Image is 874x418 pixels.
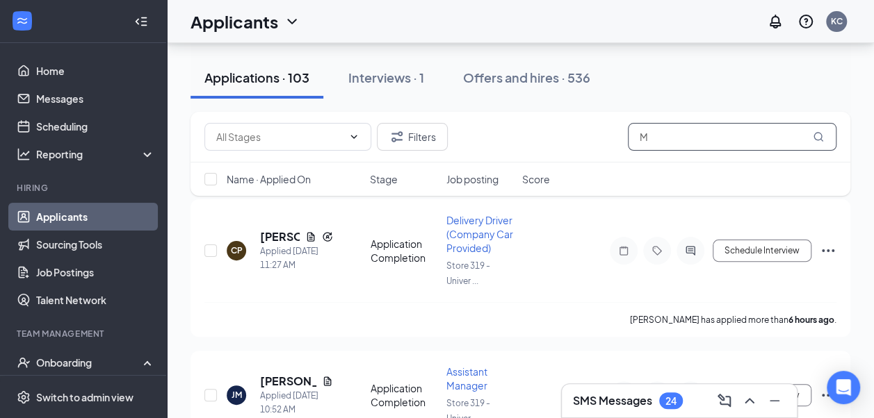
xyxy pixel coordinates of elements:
[573,393,652,408] h3: SMS Messages
[820,242,836,259] svg: Ellipses
[649,245,665,256] svg: Tag
[766,392,783,409] svg: Minimize
[463,69,590,86] div: Offers and hires · 536
[370,172,398,186] span: Stage
[371,381,438,409] div: Application Completion
[134,15,148,28] svg: Collapse
[665,395,677,407] div: 24
[17,356,31,369] svg: UserCheck
[17,390,31,404] svg: Settings
[36,258,155,286] a: Job Postings
[260,374,316,389] h5: [PERSON_NAME]
[36,356,143,369] div: Onboarding
[322,376,333,387] svg: Document
[716,392,733,409] svg: ComposeMessage
[446,172,498,186] span: Job posting
[827,371,860,404] div: Open Intercom Messenger
[813,131,824,142] svg: MagnifyingGlass
[15,14,29,28] svg: WorkstreamLogo
[628,123,836,151] input: Search in applications
[36,231,155,258] a: Sourcing Tools
[348,69,424,86] div: Interviews · 1
[216,129,343,144] input: All Stages
[322,231,333,242] svg: Reapply
[798,13,814,30] svg: QuestionInfo
[630,314,836,326] p: [PERSON_NAME] has applied more than .
[260,389,333,417] div: Applied [DATE] 10:52 AM
[713,240,811,262] button: Schedule Interview
[284,13,300,30] svg: ChevronDown
[227,172,311,186] span: Name · Applied On
[36,203,155,231] a: Applicants
[36,390,133,404] div: Switch to admin view
[260,244,333,272] div: Applied [DATE] 11:27 AM
[17,182,152,194] div: Hiring
[763,390,786,412] button: Minimize
[17,328,152,340] div: Team Management
[446,214,513,254] span: Delivery Driver (Company Car Provided)
[713,390,736,412] button: ComposeMessage
[36,85,155,112] a: Messages
[767,13,784,30] svg: Notifications
[788,315,834,325] b: 6 hours ago
[348,131,359,142] svg: ChevronDown
[377,123,448,151] button: Filter Filters
[231,244,243,256] div: CP
[260,229,300,244] h5: [PERSON_NAME]
[232,389,242,401] div: JM
[615,245,632,256] svg: Note
[389,128,405,145] svg: Filter
[17,147,31,161] svg: Analysis
[682,245,699,256] svg: ActiveChat
[204,69,309,86] div: Applications · 103
[36,112,155,140] a: Scheduling
[522,172,550,186] span: Score
[446,365,487,392] span: Assistant Manager
[371,237,438,265] div: Application Completion
[738,390,761,412] button: ChevronUp
[36,57,155,85] a: Home
[831,15,843,27] div: KC
[446,260,490,286] span: Store 319 - Univer ...
[305,231,316,242] svg: Document
[36,147,156,161] div: Reporting
[191,10,278,33] h1: Applicants
[741,392,758,409] svg: ChevronUp
[820,387,836,403] svg: Ellipses
[36,286,155,314] a: Talent Network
